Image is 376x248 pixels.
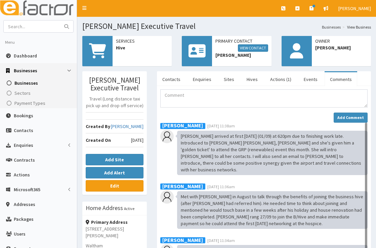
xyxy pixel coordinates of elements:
[111,123,143,130] a: [PERSON_NAME]
[82,22,371,31] h1: [PERSON_NAME] Executive Travel
[104,170,125,176] b: Add Alert
[2,78,77,88] a: Businesses
[338,5,371,11] span: [PERSON_NAME]
[116,44,168,51] span: Hive
[14,113,33,119] span: Bookings
[110,183,119,189] b: Edit
[298,72,323,86] a: Events
[86,225,143,239] p: [STREET_ADDRESS][PERSON_NAME]
[14,80,38,86] span: Businesses
[157,72,186,86] a: Contacts
[116,38,168,44] span: Services
[105,157,124,163] b: Add Site
[325,72,357,86] a: Comments
[14,157,35,163] span: Contracts
[14,53,37,59] span: Dashboard
[86,137,111,143] b: Created On
[14,127,33,133] span: Contacts
[241,72,263,86] a: Hives
[14,172,30,178] span: Actions
[86,123,110,129] b: Created By
[238,44,268,52] a: View Contact
[86,205,123,211] h3: Home Address
[334,113,368,123] button: Add Comment
[131,137,143,143] span: [DATE]
[265,72,297,86] a: Actions (1)
[14,231,26,237] span: Users
[207,184,235,189] span: [DATE] 11:36am
[14,187,40,193] span: Microsoft365
[86,219,128,225] strong: Primary Address
[322,24,341,30] a: Businesses
[14,68,37,74] span: Businesses
[86,95,143,109] p: Travel (Long distance taxi pick up and drop off service)
[86,167,143,178] button: Add Alert
[86,76,143,92] h3: [PERSON_NAME] Executive Travel
[337,115,364,120] strong: Add Comment
[341,24,371,30] li: View Business
[207,238,235,243] span: [DATE] 11:34am
[177,191,368,229] div: Met with [PERSON_NAME] in August to talk through the benefits of joining the business hive (after...
[2,88,77,98] a: Sectors
[162,122,203,129] b: [PERSON_NAME]
[14,100,45,106] span: Payment Types
[14,201,35,207] span: Addresses
[14,216,34,222] span: Packages
[4,20,60,32] input: Search...
[160,89,368,108] textarea: Comment
[124,206,134,211] small: Active
[218,72,240,86] a: Sites
[86,180,143,192] a: Edit
[215,38,268,52] span: Primary Contact
[14,142,33,148] span: Enquiries
[215,52,268,58] span: [PERSON_NAME]
[177,131,368,175] div: [PERSON_NAME] arrived at first [DATE] (01/09) at 620pm due to finishing work late. Introduced to ...
[162,237,203,243] b: [PERSON_NAME]
[162,183,203,190] b: [PERSON_NAME]
[14,90,31,96] span: Sectors
[187,72,217,86] a: Enquiries
[2,98,77,108] a: Payment Types
[207,123,235,128] span: [DATE] 11:38am
[315,44,368,51] span: [PERSON_NAME]
[315,38,368,44] span: Owner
